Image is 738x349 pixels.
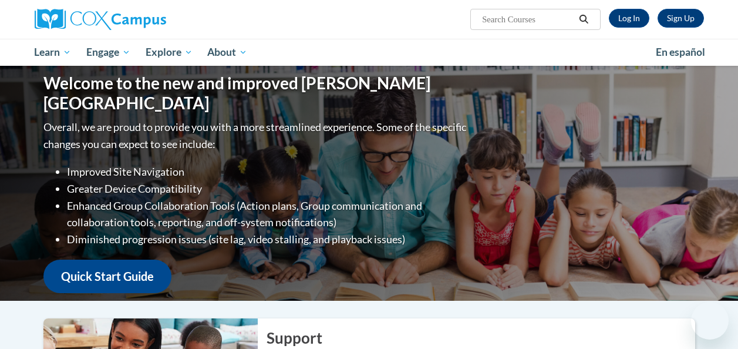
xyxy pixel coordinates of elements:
[575,12,592,26] button: Search
[609,9,649,28] a: Log In
[138,39,200,66] a: Explore
[35,9,166,30] img: Cox Campus
[67,163,469,180] li: Improved Site Navigation
[26,39,713,66] div: Main menu
[67,180,469,197] li: Greater Device Compatibility
[691,302,729,340] iframe: Button to launch messaging window
[658,9,704,28] a: Register
[79,39,138,66] a: Engage
[67,231,469,248] li: Diminished progression issues (site lag, video stalling, and playback issues)
[27,39,79,66] a: Learn
[86,45,130,59] span: Engage
[43,73,469,113] h1: Welcome to the new and improved [PERSON_NAME][GEOGRAPHIC_DATA]
[67,197,469,231] li: Enhanced Group Collaboration Tools (Action plans, Group communication and collaboration tools, re...
[207,45,247,59] span: About
[43,260,171,293] a: Quick Start Guide
[481,12,575,26] input: Search Courses
[267,327,695,348] h2: Support
[648,40,713,65] a: En español
[656,46,705,58] span: En español
[146,45,193,59] span: Explore
[35,9,246,30] a: Cox Campus
[34,45,71,59] span: Learn
[200,39,255,66] a: About
[43,119,469,153] p: Overall, we are proud to provide you with a more streamlined experience. Some of the specific cha...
